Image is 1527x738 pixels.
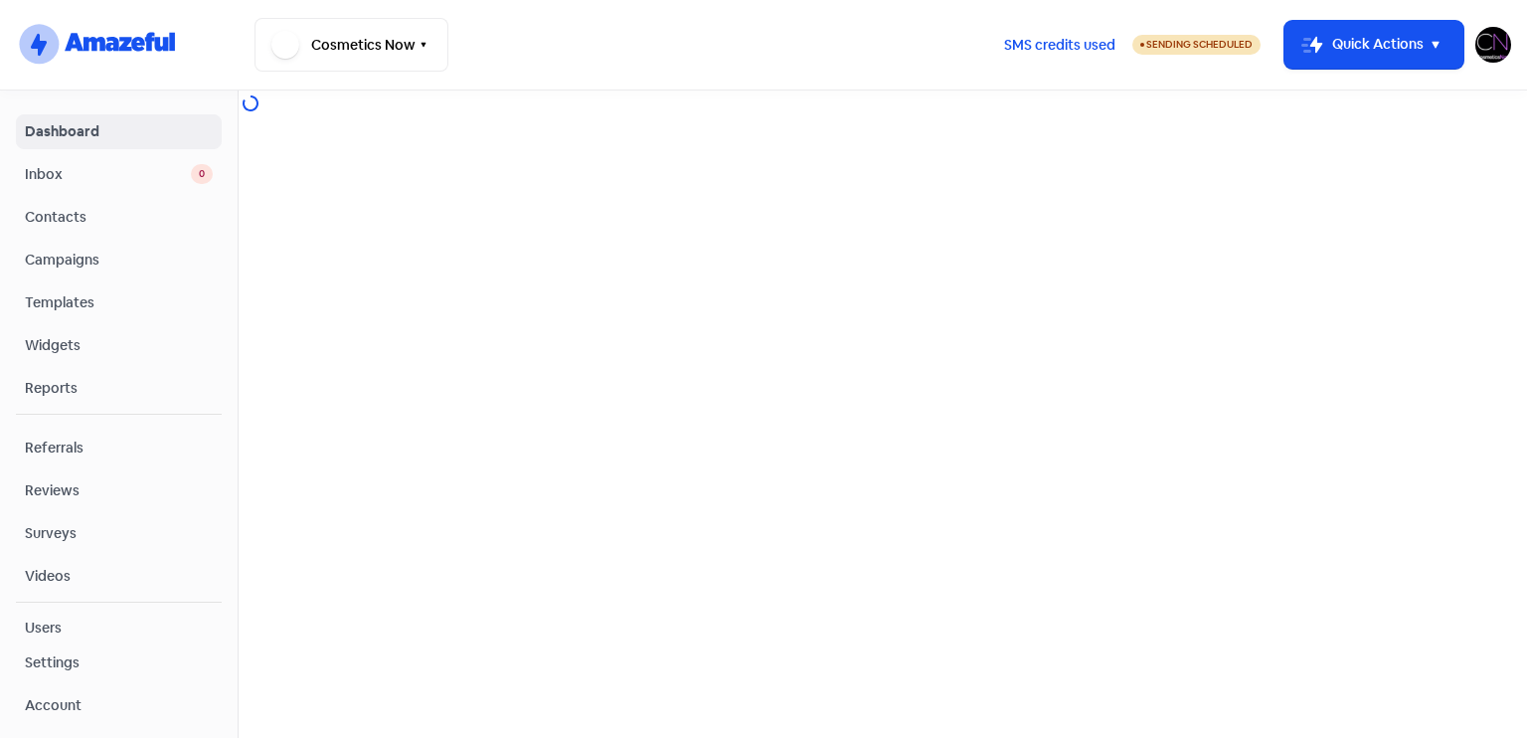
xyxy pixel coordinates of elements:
span: 0 [191,164,213,184]
span: Reports [25,378,213,399]
a: Account [16,688,222,723]
button: Cosmetics Now [254,18,448,72]
div: Settings [25,652,80,673]
span: Inbox [25,164,191,185]
a: Reports [16,371,222,406]
a: Contacts [16,200,222,235]
span: Templates [25,292,213,313]
a: Videos [16,559,222,594]
div: Users [25,618,62,639]
span: Sending Scheduled [1146,38,1253,51]
img: User [1475,27,1511,63]
span: Campaigns [25,250,213,271]
span: Contacts [25,207,213,228]
span: Referrals [25,438,213,459]
a: Surveys [16,516,222,551]
a: Sending Scheduled [1132,33,1261,57]
span: SMS credits used [1004,35,1115,56]
button: Quick Actions [1284,21,1463,69]
a: Reviews [16,473,222,508]
a: SMS credits used [987,33,1132,54]
a: Widgets [16,328,222,363]
div: Account [25,695,82,716]
span: Surveys [25,523,213,544]
a: Templates [16,285,222,320]
span: Dashboard [25,121,213,142]
a: Inbox 0 [16,157,222,192]
a: Users [16,611,222,646]
a: Referrals [16,431,222,465]
a: Settings [16,646,222,680]
span: Reviews [25,480,213,501]
span: Videos [25,566,213,587]
span: Widgets [25,335,213,356]
a: Dashboard [16,114,222,149]
a: Campaigns [16,243,222,277]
